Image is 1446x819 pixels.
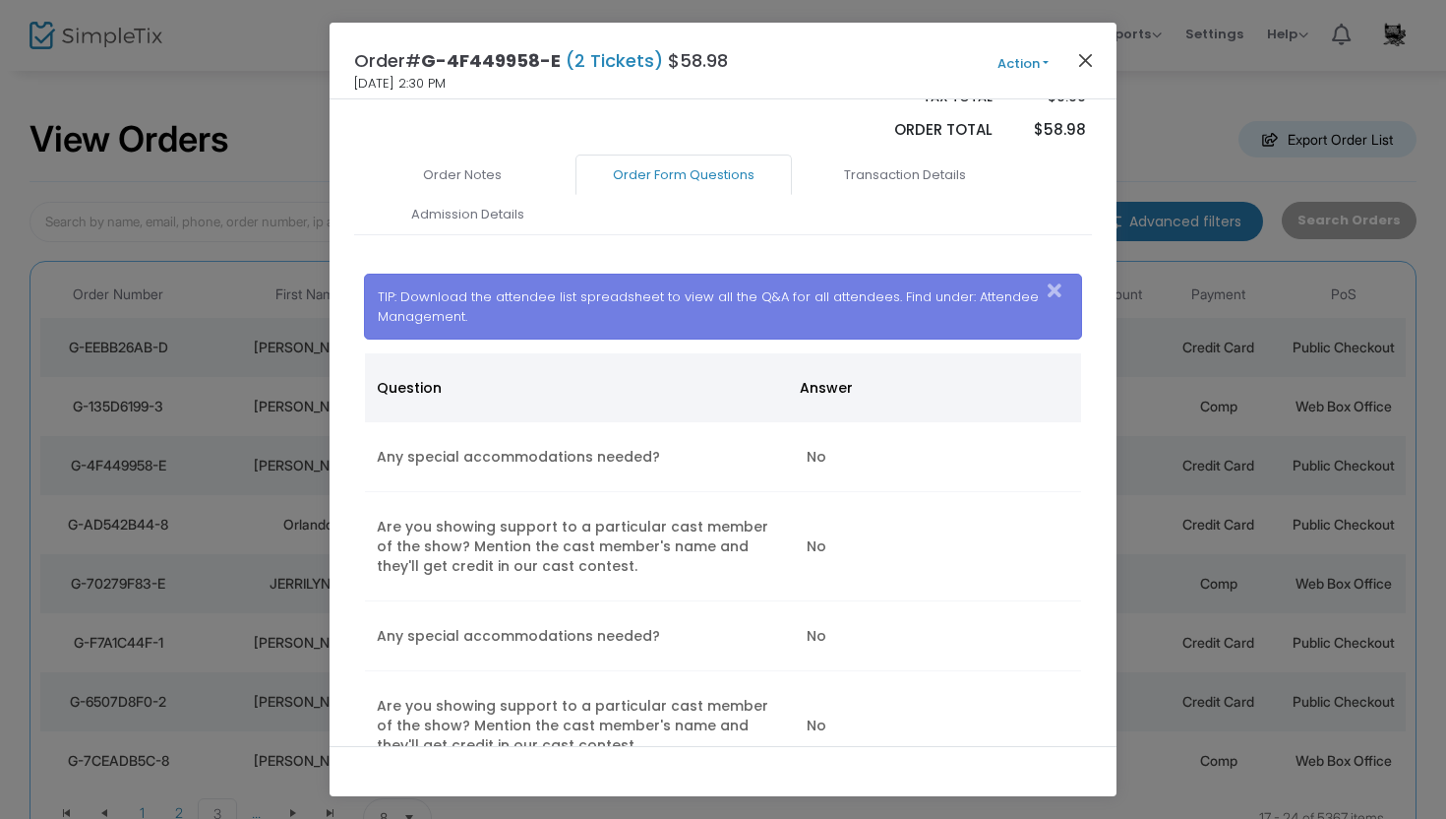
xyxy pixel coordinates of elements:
span: [DATE] 2:30 PM [354,74,446,94]
span: G-4F449958-E [421,48,561,73]
h4: Order# $58.98 [354,47,728,74]
th: Question [365,353,788,422]
td: No [795,601,1081,671]
a: Admission Details [359,194,575,235]
td: No [795,671,1081,781]
td: Any special accommodations needed? [365,422,795,492]
td: Are you showing support to a particular cast member of the show? Mention the cast member's name a... [365,671,795,781]
td: No [795,492,1081,601]
td: Are you showing support to a particular cast member of the show? Mention the cast member's name a... [365,492,795,601]
th: Answer [788,353,1070,422]
td: No [795,422,1081,492]
a: Order Form Questions [575,155,792,196]
button: Action [964,53,1082,75]
p: Order Total [825,119,993,142]
a: Order Notes [354,155,571,196]
p: $58.98 [1011,119,1085,142]
div: TIP: Download the attendee list spreadsheet to view all the Q&A for all attendees. Find under: At... [364,274,1083,340]
td: Any special accommodations needed? [365,601,795,671]
div: Data table [365,353,1082,781]
button: Close [1042,275,1081,307]
a: Transaction Details [797,155,1013,196]
span: (2 Tickets) [561,48,668,73]
button: Close [1073,47,1099,73]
